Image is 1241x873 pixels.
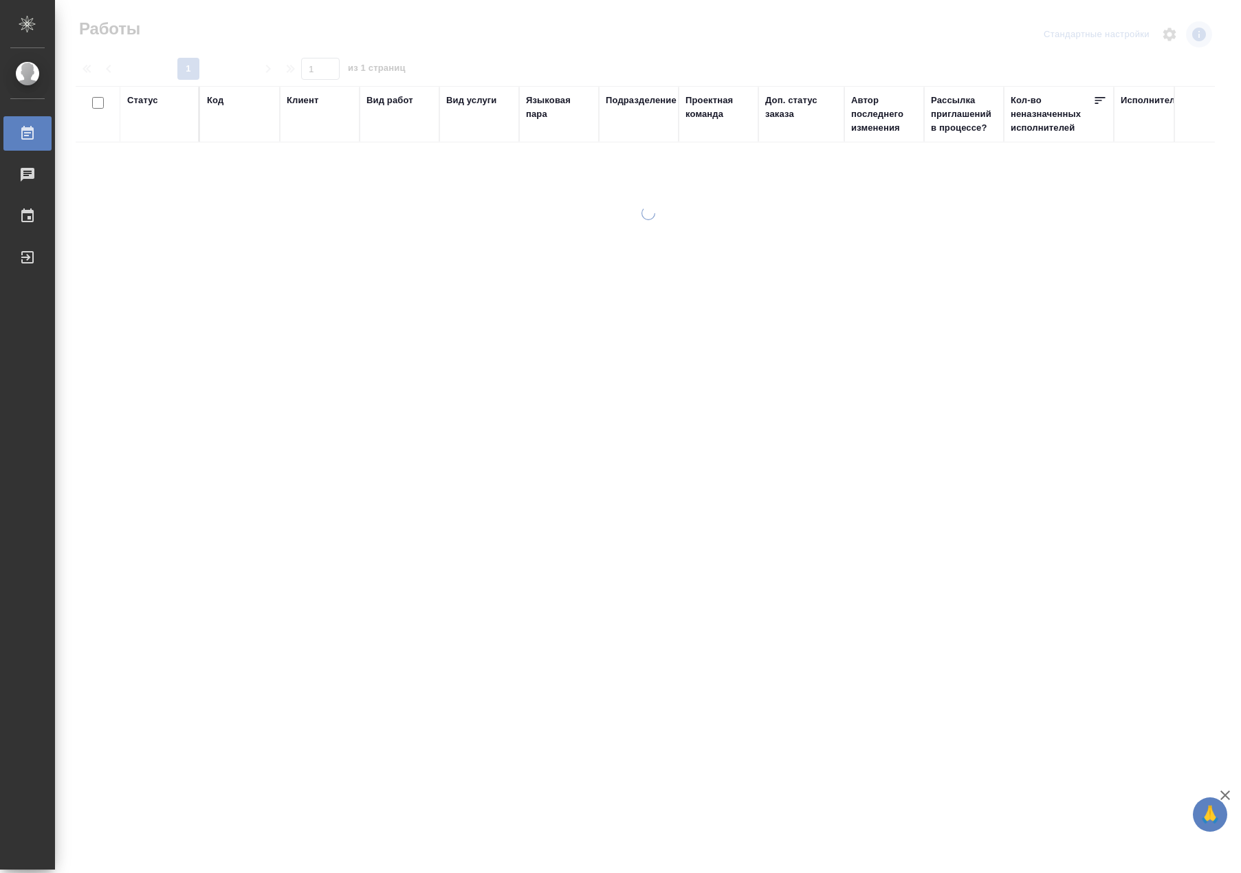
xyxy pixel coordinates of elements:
[931,94,997,135] div: Рассылка приглашений в процессе?
[366,94,413,107] div: Вид работ
[851,94,917,135] div: Автор последнего изменения
[1011,94,1093,135] div: Кол-во неназначенных исполнителей
[606,94,677,107] div: Подразделение
[127,94,158,107] div: Статус
[765,94,837,121] div: Доп. статус заказа
[1121,94,1181,107] div: Исполнитель
[526,94,592,121] div: Языковая пара
[1198,800,1222,829] span: 🙏
[287,94,318,107] div: Клиент
[1193,797,1227,832] button: 🙏
[207,94,223,107] div: Код
[446,94,497,107] div: Вид услуги
[685,94,751,121] div: Проектная команда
